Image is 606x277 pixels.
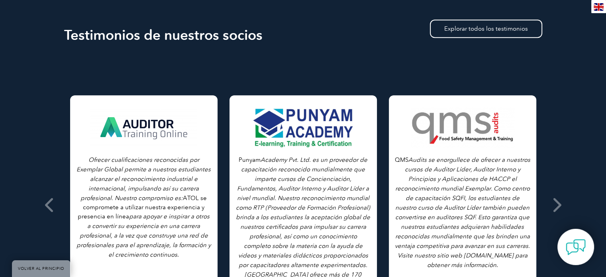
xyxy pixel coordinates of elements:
font: para apoyar e inspirar a otros a convertir su experiencia en una carrera profesional, a la vez qu... [76,213,211,258]
a: Explorar todos los testimonios [430,20,542,38]
font: VOLVER AL PRINCIPIO [18,266,65,271]
font: . [177,251,179,258]
img: en [594,3,604,11]
font: ATOL se compromete a utilizar nuestra experiencia y presencia en línea [78,194,207,220]
font: QMS [395,156,408,163]
img: contact-chat.png [566,237,586,257]
font: Testimonios de nuestros socios [64,27,263,43]
font: Audits se enorgullece de ofrecer a nuestros cursos de Auditor Líder, Auditor Interno y Principios... [395,156,530,269]
font: Ofrecer cualificaciones reconocidas por Exemplar Global permite a nuestros estudiantes alcanzar e... [76,156,211,202]
font: Explorar todos los testimonios [444,25,528,32]
font: . [496,261,498,269]
a: VOLVER AL PRINCIPIO [12,260,71,277]
font: Punyam [239,156,261,163]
